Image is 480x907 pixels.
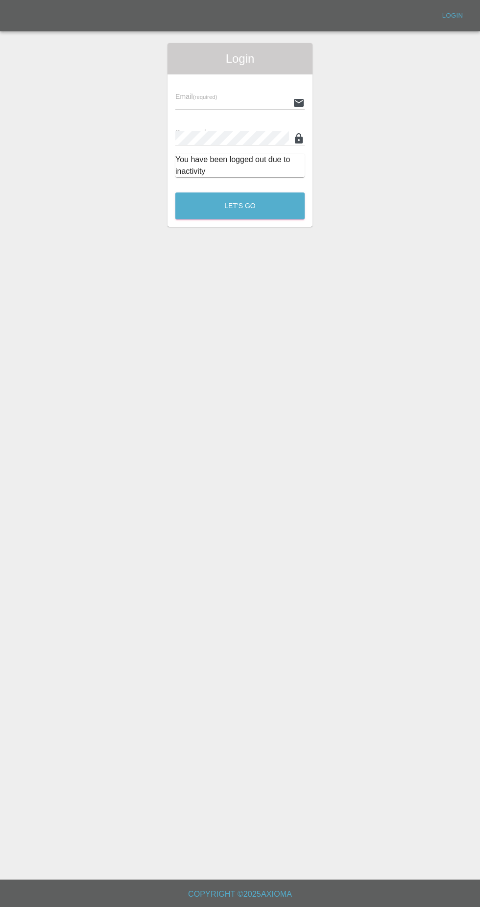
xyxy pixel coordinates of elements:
[8,887,472,901] h6: Copyright © 2025 Axioma
[437,8,468,24] a: Login
[206,130,231,136] small: (required)
[175,51,305,67] span: Login
[175,93,217,100] span: Email
[175,128,230,136] span: Password
[175,154,305,177] div: You have been logged out due to inactivity
[175,192,305,219] button: Let's Go
[193,94,217,100] small: (required)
